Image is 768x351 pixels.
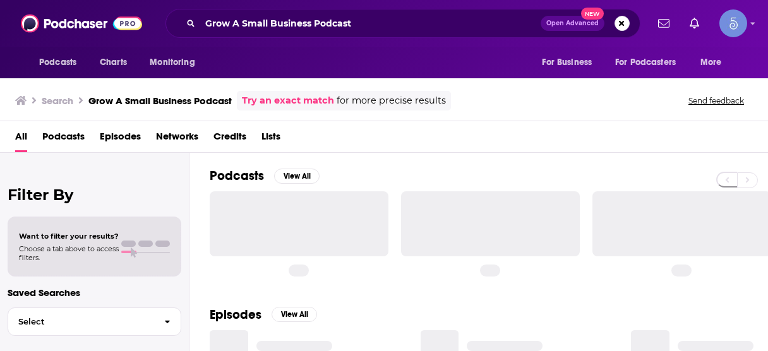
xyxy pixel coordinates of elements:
[541,16,604,31] button: Open AdvancedNew
[42,95,73,107] h3: Search
[150,54,195,71] span: Monitoring
[719,9,747,37] img: User Profile
[8,307,181,336] button: Select
[42,126,85,152] a: Podcasts
[533,51,608,74] button: open menu
[607,51,694,74] button: open menu
[692,51,738,74] button: open menu
[100,126,141,152] a: Episodes
[8,186,181,204] h2: Filter By
[337,93,446,108] span: for more precise results
[21,11,142,35] img: Podchaser - Follow, Share and Rate Podcasts
[39,54,76,71] span: Podcasts
[200,13,541,33] input: Search podcasts, credits, & more...
[274,169,320,184] button: View All
[272,307,317,322] button: View All
[685,95,748,106] button: Send feedback
[210,307,261,323] h2: Episodes
[546,20,599,27] span: Open Advanced
[100,54,127,71] span: Charts
[19,244,119,262] span: Choose a tab above to access filters.
[700,54,722,71] span: More
[261,126,280,152] a: Lists
[542,54,592,71] span: For Business
[19,232,119,241] span: Want to filter your results?
[242,93,334,108] a: Try an exact match
[210,307,317,323] a: EpisodesView All
[213,126,246,152] a: Credits
[8,318,154,326] span: Select
[615,54,676,71] span: For Podcasters
[88,95,232,107] h3: Grow A Small Business Podcast
[210,168,320,184] a: PodcastsView All
[92,51,135,74] a: Charts
[719,9,747,37] span: Logged in as Spiral5-G1
[30,51,93,74] button: open menu
[8,287,181,299] p: Saved Searches
[141,51,211,74] button: open menu
[685,13,704,34] a: Show notifications dropdown
[653,13,675,34] a: Show notifications dropdown
[719,9,747,37] button: Show profile menu
[165,9,640,38] div: Search podcasts, credits, & more...
[581,8,604,20] span: New
[210,168,264,184] h2: Podcasts
[156,126,198,152] a: Networks
[15,126,27,152] a: All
